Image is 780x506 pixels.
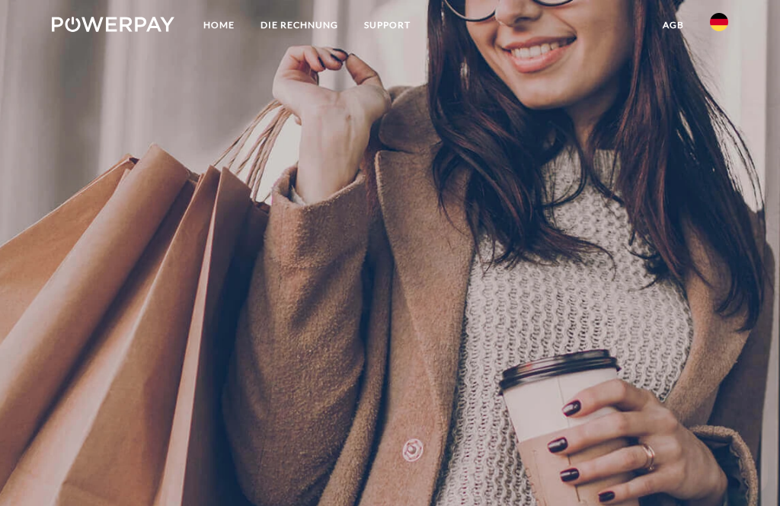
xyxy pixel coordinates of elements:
img: logo-powerpay-white.svg [52,17,174,32]
img: de [710,13,728,31]
a: agb [650,11,697,39]
a: DIE RECHNUNG [248,11,351,39]
a: Home [190,11,248,39]
iframe: Schaltfläche zum Öffnen des Messaging-Fensters [719,445,768,494]
a: SUPPORT [351,11,424,39]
